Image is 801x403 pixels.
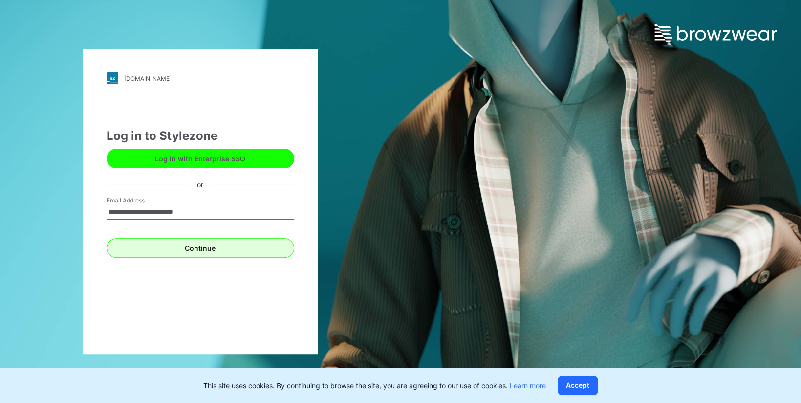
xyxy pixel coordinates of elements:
[107,72,118,84] img: stylezone-logo.562084cfcfab977791bfbf7441f1a819.svg
[203,381,546,391] p: This site uses cookies. By continuing to browse the site, you are agreeing to our use of cookies.
[124,75,172,82] div: [DOMAIN_NAME]
[558,376,598,395] button: Accept
[107,127,294,145] div: Log in to Stylezone
[510,381,546,390] a: Learn more
[654,24,777,42] img: browzwear-logo.e42bd6dac1945053ebaf764b6aa21510.svg
[107,149,294,168] button: Log in with Enterprise SSO
[107,196,175,205] label: Email Address
[107,238,294,258] button: Continue
[189,179,211,189] div: or
[107,72,294,84] a: [DOMAIN_NAME]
